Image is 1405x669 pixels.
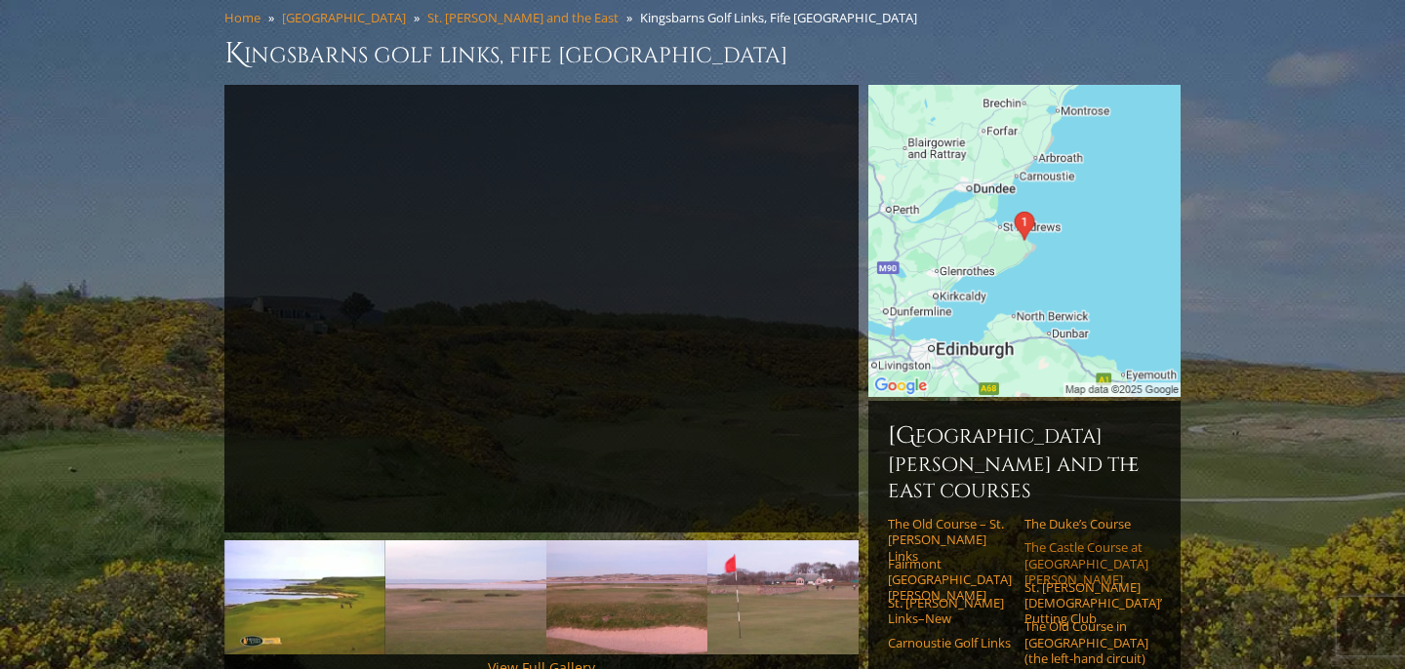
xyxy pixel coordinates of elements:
[282,9,406,26] a: [GEOGRAPHIC_DATA]
[888,420,1161,504] h6: [GEOGRAPHIC_DATA][PERSON_NAME] and the East Courses
[224,9,261,26] a: Home
[888,595,1012,627] a: St. [PERSON_NAME] Links–New
[868,85,1181,397] img: Google Map of Kingsbarns Golf Links, Fife, Scotland, United Kingdom
[224,34,1181,73] h1: Kingsbarns Golf Links, Fife [GEOGRAPHIC_DATA]
[888,556,1012,604] a: Fairmont [GEOGRAPHIC_DATA][PERSON_NAME]
[1024,516,1148,531] a: The Duke’s Course
[1024,539,1148,587] a: The Castle Course at [GEOGRAPHIC_DATA][PERSON_NAME]
[640,9,925,26] li: Kingsbarns Golf Links, Fife [GEOGRAPHIC_DATA]
[427,9,619,26] a: St. [PERSON_NAME] and the East
[888,635,1012,650] a: Carnoustie Golf Links
[1024,579,1148,627] a: St. [PERSON_NAME] [DEMOGRAPHIC_DATA]’ Putting Club
[888,516,1012,564] a: The Old Course – St. [PERSON_NAME] Links
[1024,618,1148,666] a: The Old Course in [GEOGRAPHIC_DATA] (the left-hand circuit)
